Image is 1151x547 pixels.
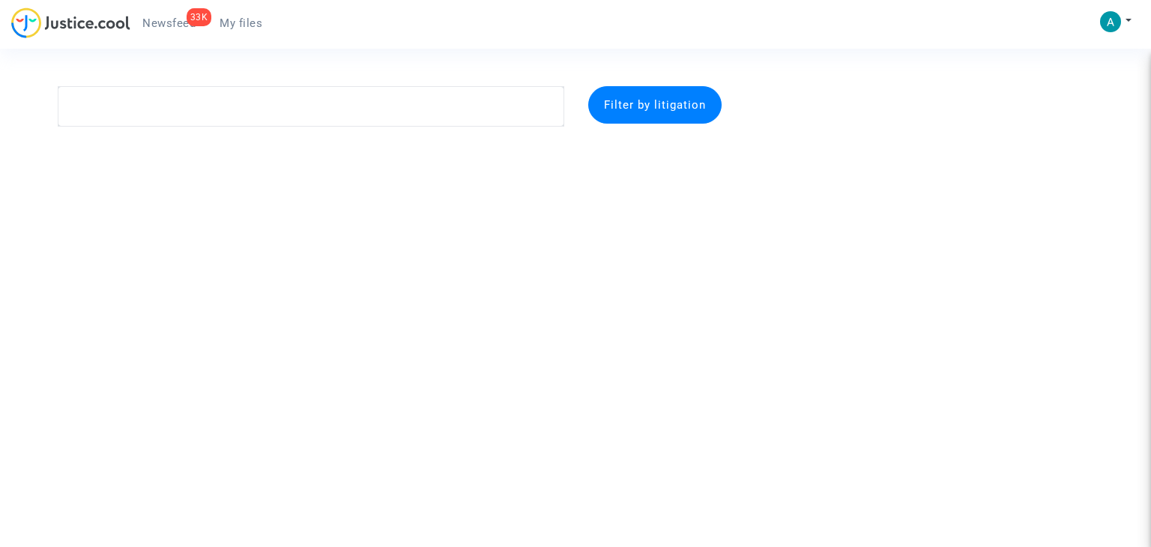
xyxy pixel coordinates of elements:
a: 33KNewsfeed [130,12,208,34]
img: ACg8ocKxEh1roqPwRpg1kojw5Hkh0hlUCvJS7fqe8Gto7GA9q_g7JA=s96-c [1100,11,1121,32]
span: Newsfeed [142,16,196,30]
a: My files [208,12,274,34]
span: Filter by litigation [604,98,706,112]
img: jc-logo.svg [11,7,130,38]
span: My files [220,16,262,30]
div: 33K [187,8,212,26]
